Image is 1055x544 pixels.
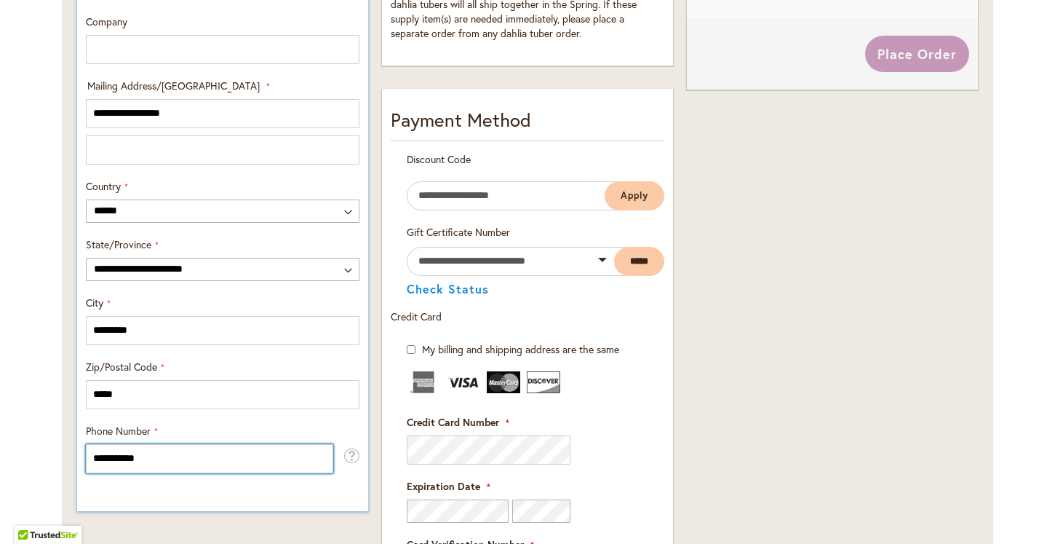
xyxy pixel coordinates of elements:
[86,237,151,251] span: State/Province
[86,179,121,193] span: Country
[86,296,103,310] span: City
[605,181,664,210] button: Apply
[86,360,157,374] span: Zip/Postal Code
[87,79,260,92] span: Mailing Address/[GEOGRAPHIC_DATA]
[407,225,510,239] span: Gift Certificate Number
[11,492,52,533] iframe: Launch Accessibility Center
[391,106,664,141] div: Payment Method
[407,283,489,295] button: Check Status
[86,424,151,438] span: Phone Number
[621,189,648,202] span: Apply
[86,15,127,28] span: Company
[407,152,471,166] span: Discount Code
